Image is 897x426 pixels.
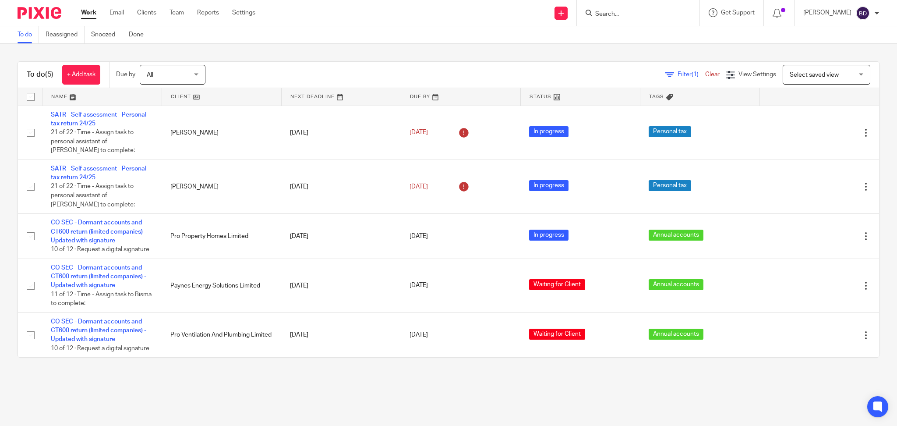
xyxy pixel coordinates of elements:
[738,71,776,78] span: View Settings
[529,180,569,191] span: In progress
[27,70,53,79] h1: To do
[529,126,569,137] span: In progress
[529,329,585,340] span: Waiting for Client
[649,279,703,290] span: Annual accounts
[856,6,870,20] img: svg%3E
[51,184,135,208] span: 21 of 22 · Time - Assign task to personal assistant of [PERSON_NAME] to complete:
[721,10,755,16] span: Get Support
[529,230,569,241] span: In progress
[410,283,428,289] span: [DATE]
[162,312,281,357] td: Pro Ventilation And Plumbing Limited
[51,220,146,244] a: CO SEC - Dormant accounts and CT600 return (limited companies) - Updated with signature
[803,8,851,17] p: [PERSON_NAME]
[51,112,146,127] a: SATR - Self assessment - Personal tax return 24/25
[410,184,428,190] span: [DATE]
[162,160,281,213] td: [PERSON_NAME]
[81,8,96,17] a: Work
[18,7,61,19] img: Pixie
[129,26,150,43] a: Done
[170,8,184,17] a: Team
[46,26,85,43] a: Reassigned
[51,265,146,289] a: CO SEC - Dormant accounts and CT600 return (limited companies) - Updated with signature
[162,106,281,160] td: [PERSON_NAME]
[529,279,585,290] span: Waiting for Client
[594,11,673,18] input: Search
[410,332,428,338] span: [DATE]
[790,72,839,78] span: Select saved view
[410,233,428,239] span: [DATE]
[705,71,720,78] a: Clear
[649,94,664,99] span: Tags
[51,246,149,252] span: 10 of 12 · Request a digital signature
[162,259,281,312] td: Paynes Energy Solutions Limited
[62,65,100,85] a: + Add task
[51,166,146,181] a: SATR - Self assessment - Personal tax return 24/25
[678,71,705,78] span: Filter
[137,8,156,17] a: Clients
[197,8,219,17] a: Reports
[147,72,153,78] span: All
[281,106,401,160] td: [DATE]
[116,70,135,79] p: Due by
[51,319,146,343] a: CO SEC - Dormant accounts and CT600 return (limited companies) - Updated with signature
[649,329,703,340] span: Annual accounts
[162,214,281,259] td: Pro Property Homes Limited
[51,291,152,307] span: 11 of 12 · Time - Assign task to Bisma to complete:
[18,26,39,43] a: To do
[51,129,135,153] span: 21 of 22 · Time - Assign task to personal assistant of [PERSON_NAME] to complete:
[281,160,401,213] td: [DATE]
[281,214,401,259] td: [DATE]
[649,180,691,191] span: Personal tax
[649,126,691,137] span: Personal tax
[649,230,703,241] span: Annual accounts
[51,345,149,351] span: 10 of 12 · Request a digital signature
[109,8,124,17] a: Email
[45,71,53,78] span: (5)
[692,71,699,78] span: (1)
[281,312,401,357] td: [DATE]
[91,26,122,43] a: Snoozed
[232,8,255,17] a: Settings
[410,129,428,135] span: [DATE]
[281,259,401,312] td: [DATE]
